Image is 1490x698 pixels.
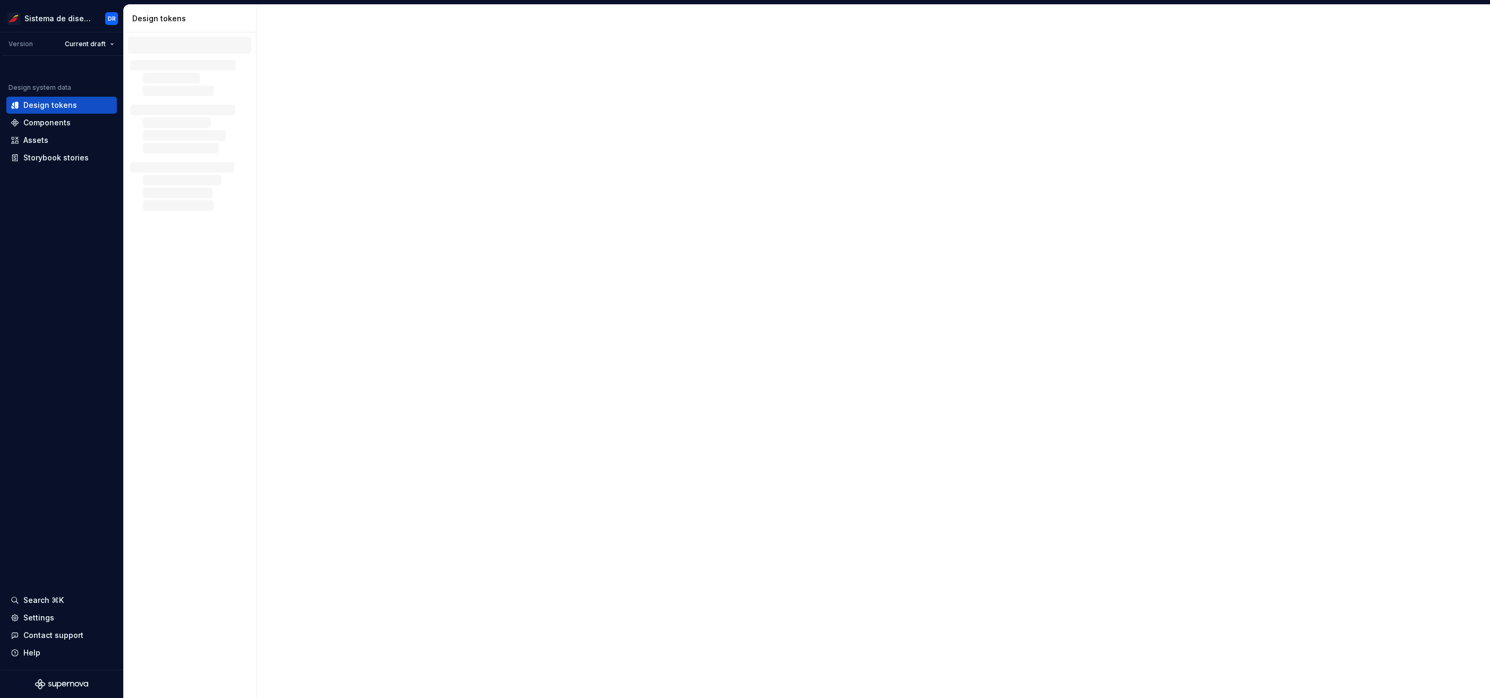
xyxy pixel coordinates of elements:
div: Design tokens [132,13,252,24]
button: Current draft [60,37,119,52]
div: Assets [23,135,48,146]
div: Contact support [23,630,83,641]
a: Storybook stories [6,149,117,166]
div: Sistema de diseño Iberia [24,13,92,24]
a: Components [6,114,117,131]
img: 55604660-494d-44a9-beb2-692398e9940a.png [7,12,20,25]
button: Help [6,644,117,661]
div: Help [23,648,40,658]
a: Settings [6,609,117,626]
div: DR [108,14,116,23]
div: Search ⌘K [23,595,64,606]
span: Current draft [65,40,106,48]
div: Version [8,40,33,48]
svg: Supernova Logo [35,679,88,690]
button: Sistema de diseño IberiaDR [2,7,121,30]
div: Settings [23,612,54,623]
div: Components [23,117,71,128]
a: Assets [6,132,117,149]
a: Design tokens [6,97,117,114]
button: Search ⌘K [6,592,117,609]
button: Contact support [6,627,117,644]
div: Design system data [8,83,71,92]
div: Design tokens [23,100,77,110]
div: Storybook stories [23,152,89,163]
